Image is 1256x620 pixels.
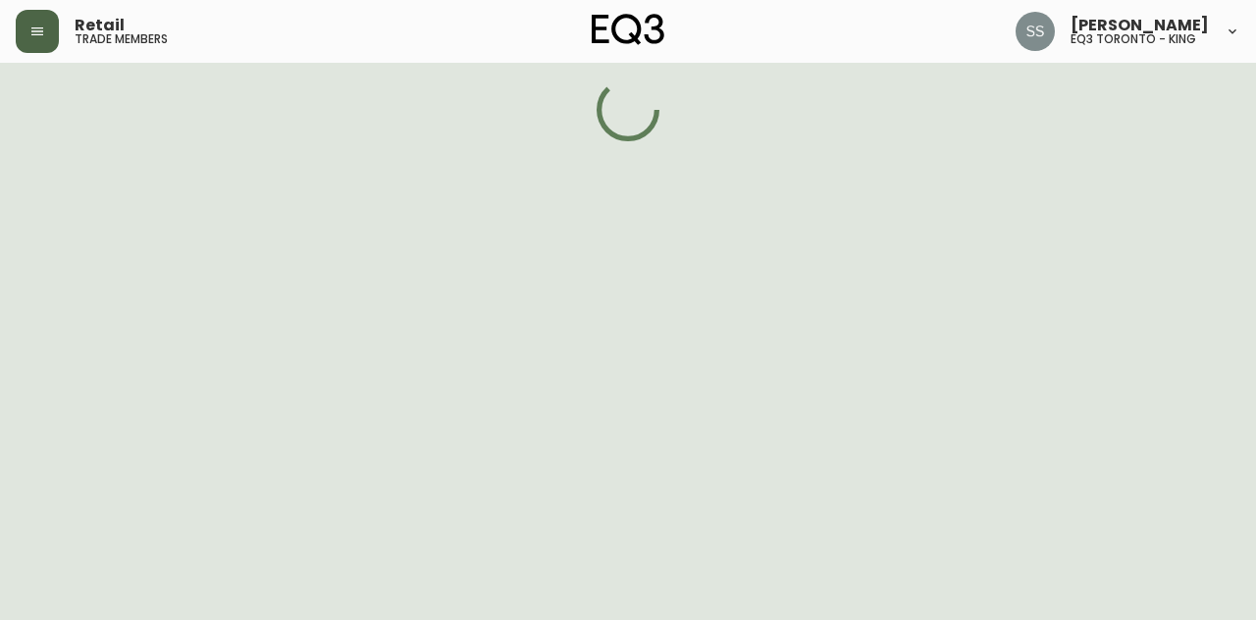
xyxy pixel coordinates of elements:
[1016,12,1055,51] img: f1b6f2cda6f3b51f95337c5892ce6799
[75,33,168,45] h5: trade members
[1071,18,1209,33] span: [PERSON_NAME]
[75,18,125,33] span: Retail
[592,14,664,45] img: logo
[1071,33,1196,45] h5: eq3 toronto - king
